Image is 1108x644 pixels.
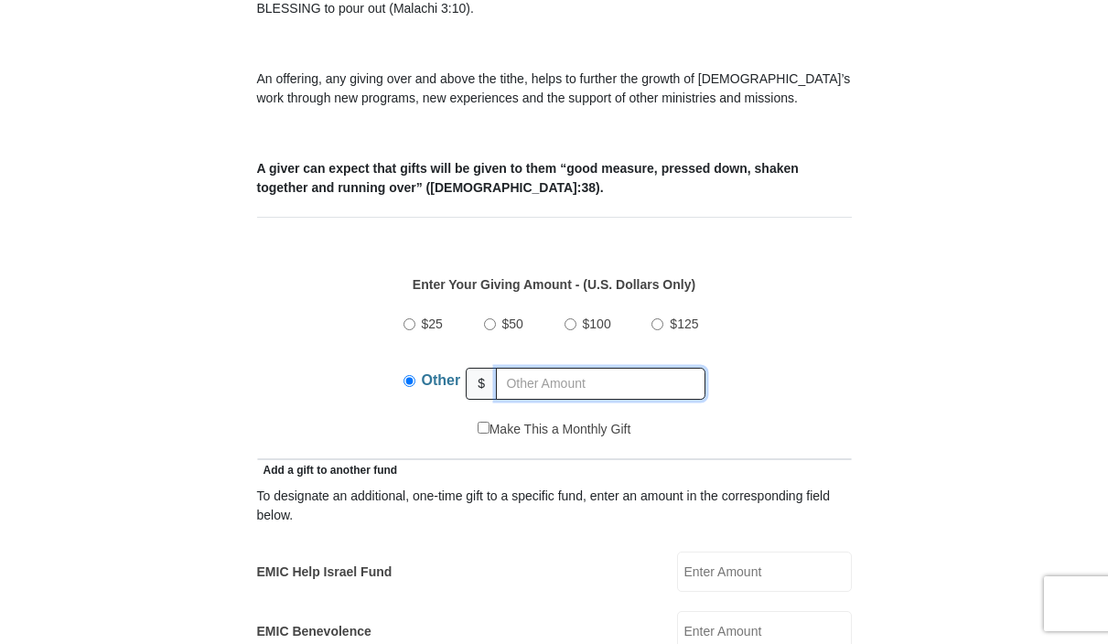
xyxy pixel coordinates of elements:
[413,277,695,292] strong: Enter Your Giving Amount - (U.S. Dollars Only)
[583,317,611,331] span: $100
[422,317,443,331] span: $25
[257,622,371,641] label: EMIC Benevolence
[257,464,398,477] span: Add a gift to another fund
[257,161,799,195] b: A giver can expect that gifts will be given to them “good measure, pressed down, shaken together ...
[677,552,852,592] input: Enter Amount
[478,420,631,439] label: Make This a Monthly Gift
[422,372,461,388] span: Other
[257,563,393,582] label: EMIC Help Israel Fund
[257,487,852,525] div: To designate an additional, one-time gift to a specific fund, enter an amount in the correspondin...
[257,70,852,108] p: An offering, any giving over and above the tithe, helps to further the growth of [DEMOGRAPHIC_DAT...
[466,368,497,400] span: $
[502,317,523,331] span: $50
[478,422,489,434] input: Make This a Monthly Gift
[670,317,698,331] span: $125
[496,368,705,400] input: Other Amount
